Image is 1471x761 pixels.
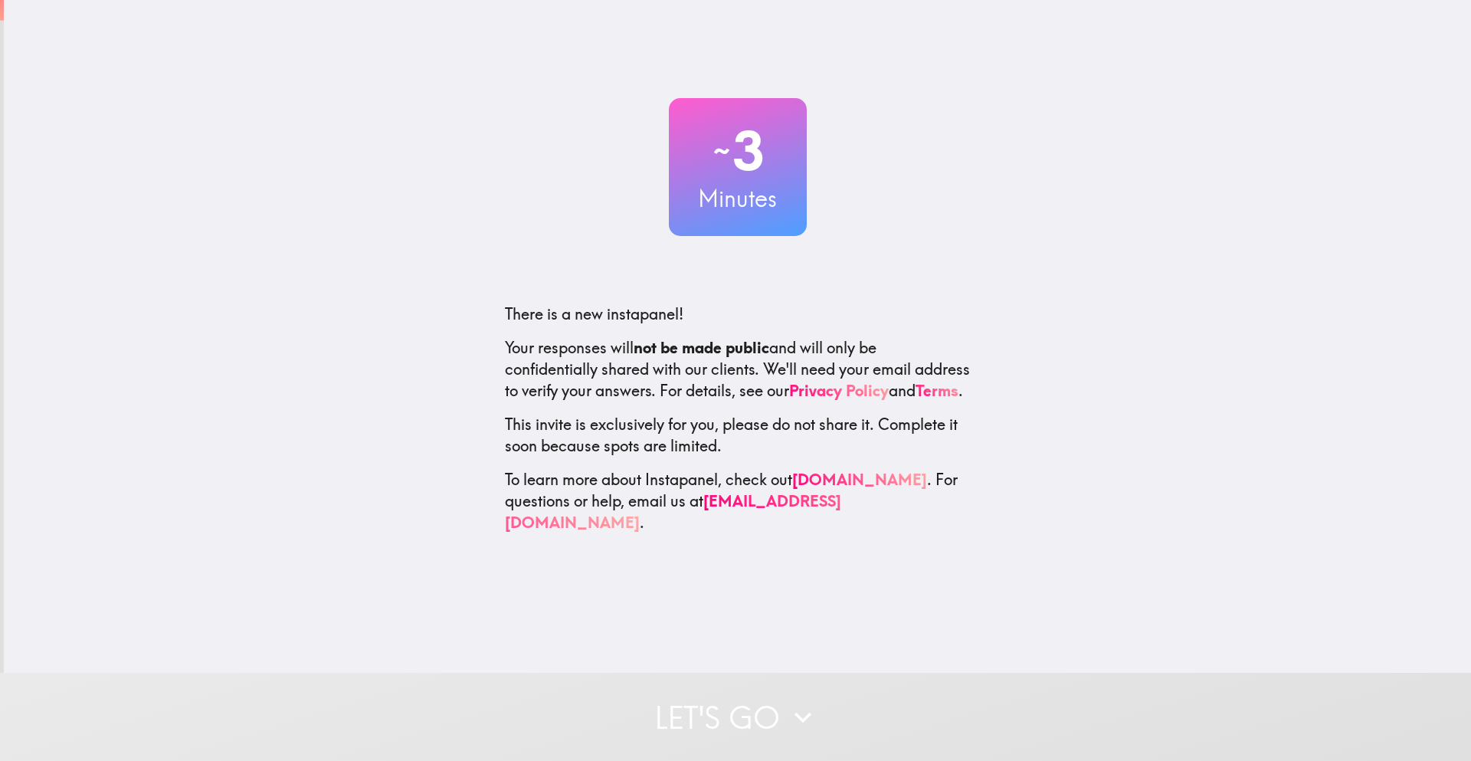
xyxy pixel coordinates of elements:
[669,182,807,215] h3: Minutes
[669,120,807,182] h2: 3
[505,469,971,533] p: To learn more about Instapanel, check out . For questions or help, email us at .
[505,414,971,457] p: This invite is exclusively for you, please do not share it. Complete it soon because spots are li...
[634,338,769,357] b: not be made public
[792,470,927,489] a: [DOMAIN_NAME]
[505,304,683,323] span: There is a new instapanel!
[505,491,841,532] a: [EMAIL_ADDRESS][DOMAIN_NAME]
[789,381,889,400] a: Privacy Policy
[505,337,971,402] p: Your responses will and will only be confidentially shared with our clients. We'll need your emai...
[711,128,732,174] span: ~
[916,381,958,400] a: Terms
